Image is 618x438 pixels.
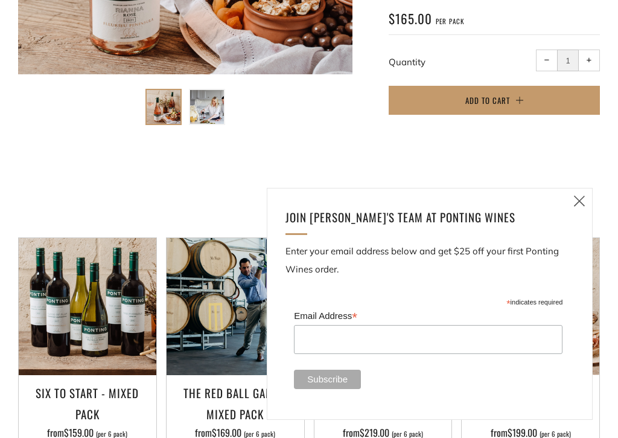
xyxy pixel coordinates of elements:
label: Email Address [294,307,562,324]
span: (per 6 pack) [96,431,127,437]
span: Add to Cart [465,94,510,106]
h4: Join [PERSON_NAME]'s team at ponting Wines [285,207,559,227]
img: Load image into Gallery viewer, Rosé &amp; Reds - Mixed Pack [147,90,180,124]
button: Load image into Gallery viewer, Rosé &amp; Reds - Mixed Pack [145,89,182,125]
input: quantity [557,50,579,71]
h2: Our Wines [110,187,508,212]
p: Enter your email address below and get $25 off your first Ponting Wines order. [285,242,574,279]
input: Subscribe [294,370,361,389]
span: per pack [436,17,464,26]
label: Quantity [389,56,425,68]
img: Load image into Gallery viewer, Rosé &amp; Reds - Mixed Pack [190,90,224,124]
span: $165.00 [389,9,432,28]
h3: The Red Ball Game - Mixed Pack [173,382,298,424]
span: (per 6 pack) [392,431,423,437]
h3: Six To Start - Mixed Pack [25,382,150,424]
span: (per 6 pack) [540,431,571,437]
span: − [544,57,550,63]
span: + [587,57,592,63]
span: (per 6 pack) [244,431,275,437]
button: Add to Cart [389,86,600,115]
div: indicates required [294,295,562,307]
